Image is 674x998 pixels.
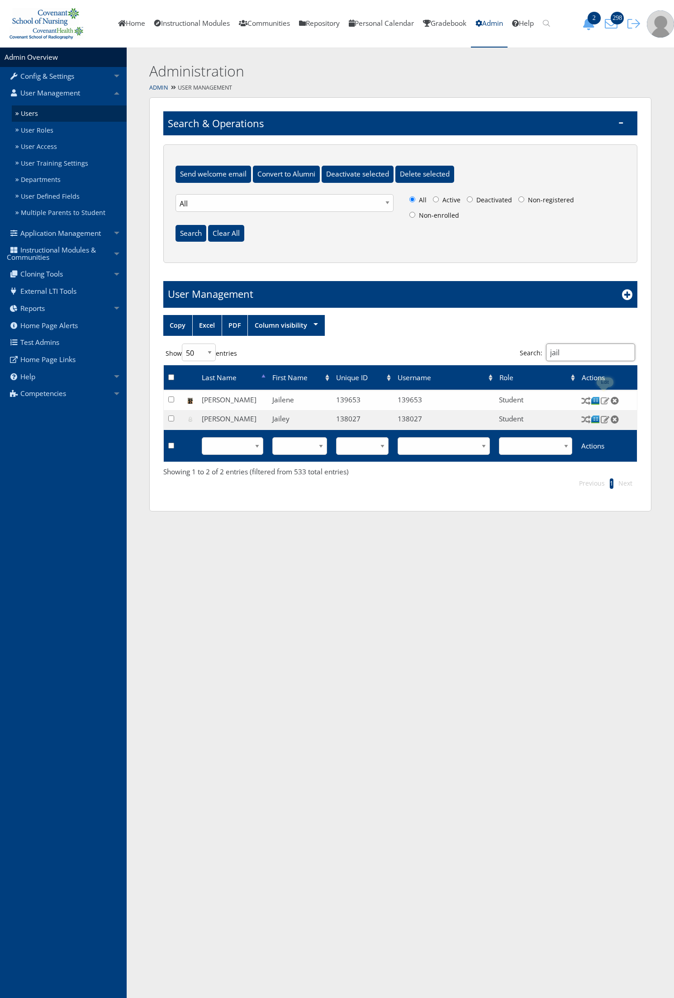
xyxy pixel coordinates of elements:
a: Copy [163,315,192,336]
img: Courses [591,415,600,424]
label: Search: [517,344,637,361]
input: Active [433,196,439,202]
img: Edit [600,415,610,423]
a: Column visibility [248,315,324,336]
i: Add New [622,289,633,300]
input: Convert to Alumni [253,166,320,183]
label: Show entries [163,344,239,361]
td: 139653 [332,391,393,410]
button: 2 [579,17,602,30]
button: 298 [602,17,624,30]
li: 1 [610,478,613,488]
input: Deactivated [467,196,473,202]
td: First Name: activate to sort column ascending [268,391,332,391]
a: Users [12,105,127,122]
a: 298 [602,19,624,28]
td: 138027 [393,410,494,429]
th: Actions [577,391,637,391]
img: Courses [591,396,600,406]
div: User Management [127,81,674,95]
td: [PERSON_NAME] [197,391,268,410]
th: Actions [577,365,638,390]
th: Username: activate to sort column ascending [393,391,494,391]
a: 2 [579,19,602,28]
img: Delete [610,396,619,405]
a: Admin [149,84,168,91]
a: User Roles [12,122,127,138]
li: Previous [574,477,609,490]
td: [PERSON_NAME] [197,410,268,429]
th: Role: activate to sort column ascending [494,391,577,391]
a: Admin Overview [5,53,58,62]
h1: User Management [168,287,253,301]
th: Username: activate to sort column ascending [393,365,494,390]
td: Last Name: activate to sort column descending [197,365,268,390]
td: 138027 [332,410,393,429]
img: Switch User [581,415,591,424]
a: Multiple Parents to Student [12,205,127,221]
th: Actions [577,430,637,462]
img: user-profile-default-picture.png [647,10,674,38]
input: Clear All [208,225,244,242]
span: 2 [588,12,601,24]
input: Non-enrolled [409,212,415,218]
li: Next [614,477,637,490]
div: Showing 1 to 2 of 2 entries (filtered from 533 total entries) [163,466,637,477]
input: Search: [546,344,635,361]
input: Non-registered [518,196,524,202]
th: Unique ID: activate to sort column ascending [332,365,393,390]
input: Delete selected [395,166,454,183]
td: Last Name: activate to sort column descending [197,391,268,391]
span: 298 [611,12,624,24]
td: 139653 [393,391,494,410]
th: Role: activate to sort column ascending [495,365,577,390]
label: Non-registered [516,194,576,210]
input: Search [176,225,206,242]
h2: Administration [149,61,543,81]
td: First Name: activate to sort column ascending [268,365,332,390]
label: Active [431,194,463,210]
img: Delete [610,415,619,423]
input: Deactivate selected [322,166,394,183]
img: Edit [600,396,610,405]
th: Unique ID: activate to sort column ascending [332,391,393,391]
td: Jailene [268,391,332,410]
a: PDF [222,315,248,336]
label: Non-enrolled [407,210,461,225]
span: - [618,116,624,127]
a: Excel [193,315,222,336]
input: Send welcome email [176,166,251,183]
select: Showentries [182,344,216,361]
td: Student [494,391,577,410]
td: Jailey [268,410,332,429]
img: Switch User [581,396,591,406]
div: Edit [601,380,609,385]
a: User Defined Fields [12,188,127,205]
a: User Training Settings [12,155,127,172]
td: Student [494,410,577,429]
label: Deactivated [465,194,514,210]
input: All [409,196,415,202]
a: Departments [12,172,127,188]
label: All [407,194,429,210]
a: User Access [12,138,127,155]
h1: Search & Operations [163,111,637,135]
